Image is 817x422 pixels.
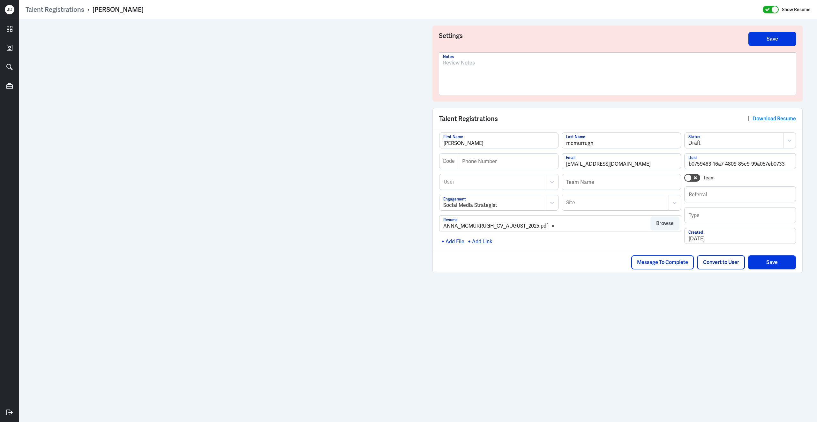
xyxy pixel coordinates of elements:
button: Browse [650,216,679,230]
button: Save [748,255,796,269]
input: Type [685,207,796,223]
input: Referral [685,187,796,202]
input: Phone Number [458,154,558,169]
input: Last Name [562,133,681,148]
button: Convert to User [697,255,745,269]
iframe: https://ppcdn.hiredigital.com/register/f86293b3/resumes/568929011/ANNA_MCMURRUGH_CV_AUGUST_2025.p... [34,26,404,416]
input: First Name [439,133,558,148]
button: Message To Complete [631,255,694,269]
a: Talent Registrations [26,5,84,14]
div: + Add Link [466,236,494,247]
div: [PERSON_NAME] [93,5,144,14]
div: Talent Registrations [433,108,802,129]
div: ANNA_MCMURRUGH_CV_AUGUST_2025.pdf [443,222,548,230]
a: Download Resume [753,115,796,122]
div: J D [5,5,14,14]
input: Created [685,228,796,244]
h3: Settings [439,32,748,46]
button: Save [748,32,796,46]
div: + Add File [439,236,466,247]
div: | [748,115,796,123]
input: Email [562,154,681,169]
input: Uuid [685,154,796,169]
p: › [84,5,93,14]
label: Show Resume [782,5,811,14]
input: Team Name [562,174,681,190]
label: Team [703,175,715,181]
